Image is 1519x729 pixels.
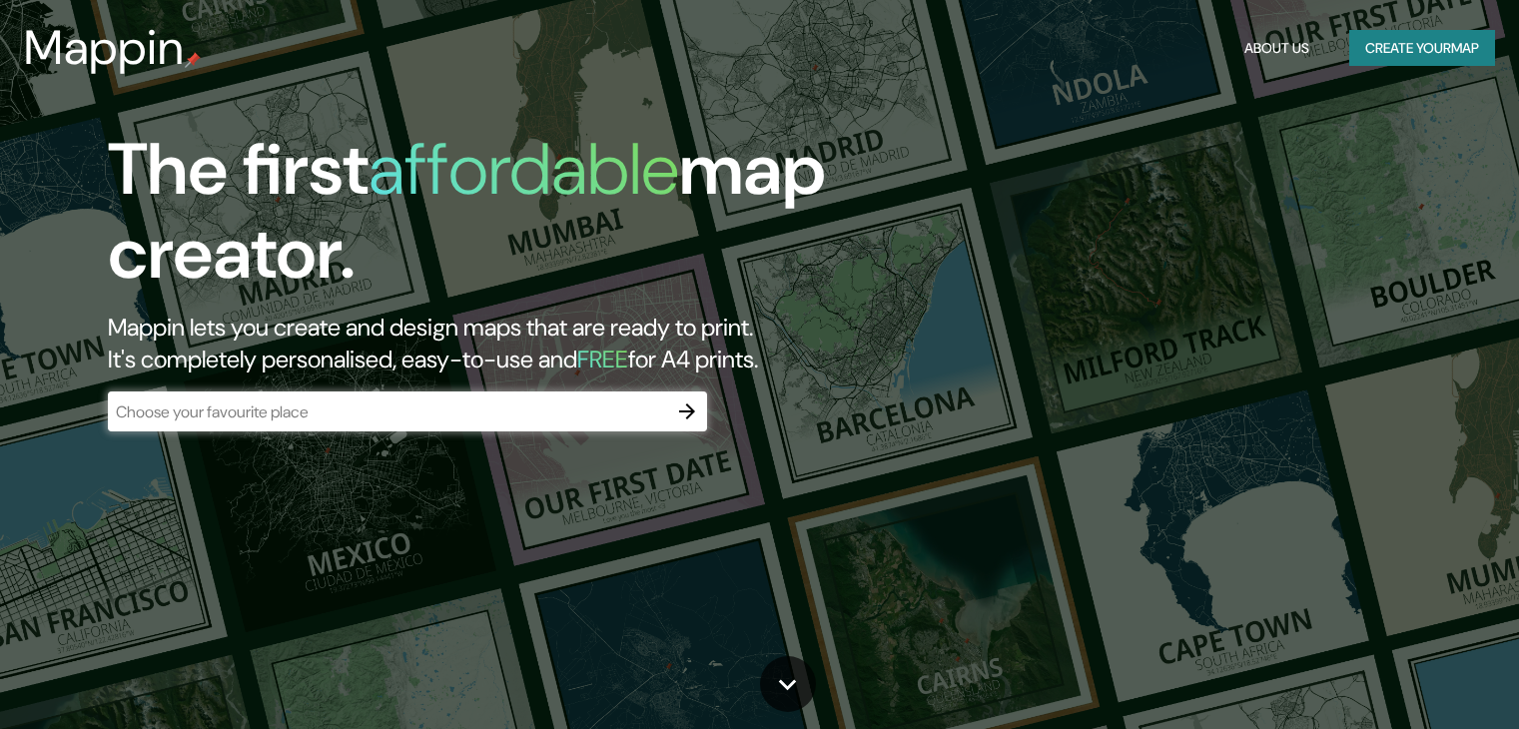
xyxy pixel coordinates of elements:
button: About Us [1236,30,1317,67]
iframe: Help widget launcher [1341,651,1497,707]
h3: Mappin [24,20,185,76]
h5: FREE [577,344,628,374]
button: Create yourmap [1349,30,1495,67]
h1: affordable [369,123,679,216]
h1: The first map creator. [108,128,868,312]
img: mappin-pin [185,52,201,68]
input: Choose your favourite place [108,400,667,423]
h2: Mappin lets you create and design maps that are ready to print. It's completely personalised, eas... [108,312,868,375]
